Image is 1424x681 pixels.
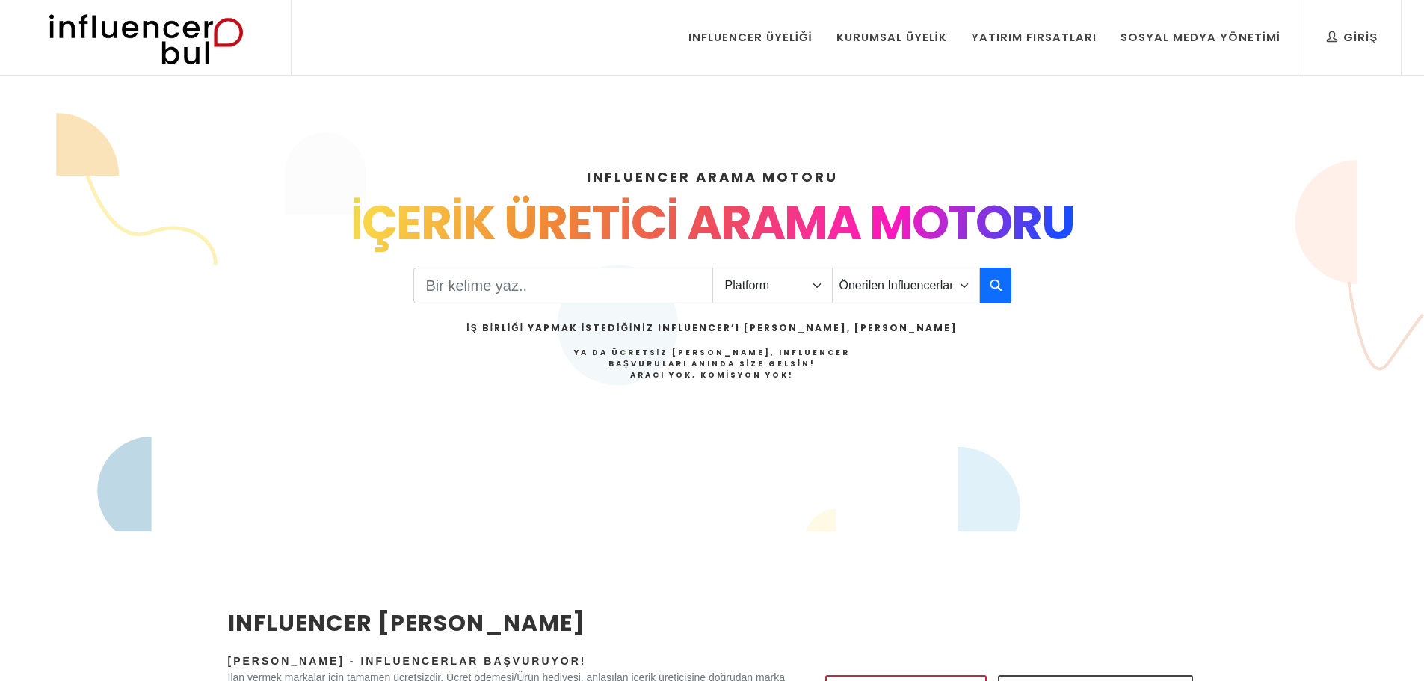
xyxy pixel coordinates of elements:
[228,606,786,640] h2: INFLUENCER [PERSON_NAME]
[228,167,1197,187] h4: INFLUENCER ARAMA MOTORU
[413,268,713,303] input: Search
[228,187,1197,259] div: İÇERİK ÜRETİCİ ARAMA MOTORU
[1327,29,1378,46] div: Giriş
[971,29,1097,46] div: Yatırım Fırsatları
[836,29,947,46] div: Kurumsal Üyelik
[1121,29,1280,46] div: Sosyal Medya Yönetimi
[466,321,957,335] h2: İş Birliği Yapmak İstediğiniz Influencer’ı [PERSON_NAME], [PERSON_NAME]
[630,369,795,380] strong: Aracı Yok, Komisyon Yok!
[228,655,587,667] span: [PERSON_NAME] - Influencerlar Başvuruyor!
[688,29,813,46] div: Influencer Üyeliği
[466,347,957,380] h4: Ya da Ücretsiz [PERSON_NAME], Influencer Başvuruları Anında Size Gelsin!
